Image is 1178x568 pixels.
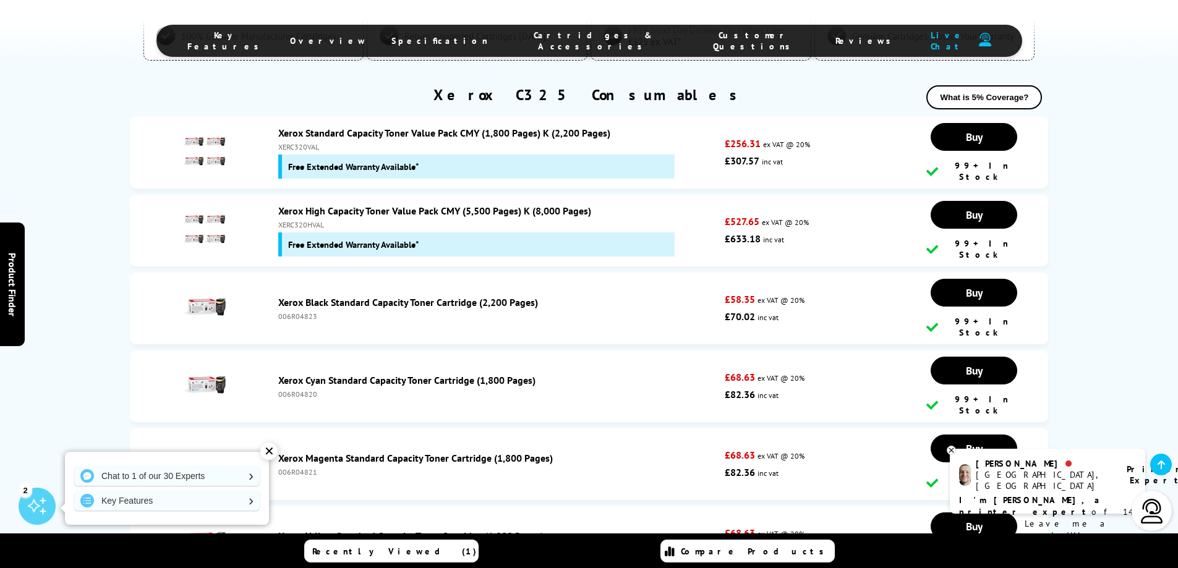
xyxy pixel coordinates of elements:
img: user-headset-duotone.svg [979,33,991,47]
span: Live Chat [922,30,972,52]
div: [GEOGRAPHIC_DATA], [GEOGRAPHIC_DATA] [976,469,1111,491]
span: ex VAT @ 20% [758,295,805,305]
strong: £58.35 [725,293,755,305]
strong: £82.36 [725,466,755,478]
span: Compare Products [681,546,830,557]
a: Key Features [74,491,260,511]
span: Recently Viewed (1) [312,546,477,557]
p: of 14 years! Leave me a message and I'll respond ASAP [959,494,1136,553]
span: inc vat [758,313,779,322]
strong: £256.31 [725,137,761,150]
span: inc vat [763,235,784,244]
span: Key Features [187,30,265,52]
span: Buy [966,441,983,456]
img: Xerox Standard Capacity Toner Value Pack CMY (1,800 Pages) K (2,200 Pages) [182,130,226,173]
div: 99+ In Stock [926,160,1022,182]
div: 99+ In Stock [926,238,1022,260]
span: Buy [966,130,983,144]
img: Xerox Cyan Standard Capacity Toner Cartridge (1,800 Pages) [182,363,226,407]
span: Specification [391,35,488,46]
a: Xerox Standard Capacity Toner Value Pack CMY (1,800 Pages) K (2,200 Pages) [278,127,610,139]
strong: £307.57 [725,155,759,167]
div: XERC320VAL [278,142,719,151]
a: Xerox C325 Consumables [433,85,745,104]
strong: £70.02 [725,310,755,323]
span: Buy [966,208,983,222]
div: 006R04821 [278,467,719,477]
span: inc vat [762,157,783,166]
a: Compare Products [660,540,835,562]
strong: £68.63 [725,449,755,461]
div: [PERSON_NAME] [976,458,1111,469]
strong: £68.63 [725,371,755,383]
a: Chat to 1 of our 30 Experts [74,466,260,486]
span: Cartridges & Accessories [513,30,675,52]
a: Xerox Yellow Standard Capacity Toner Cartridge (1,800 Pages) [278,530,544,542]
a: Xerox Cyan Standard Capacity Toner Cartridge (1,800 Pages) [278,374,536,386]
div: ✕ [260,443,278,460]
div: 99+ In Stock [926,472,1022,494]
button: What is 5% Coverage? [926,85,1042,109]
strong: £633.18 [725,232,761,245]
img: Xerox Magenta Standard Capacity Toner Cartridge (1,800 Pages) [182,441,226,485]
span: Reviews [835,35,897,46]
span: inc vat [758,468,779,478]
span: Buy [966,286,983,300]
img: user-headset-light.svg [1140,499,1164,523]
span: inc vat [758,391,779,400]
span: ex VAT @ 20% [758,529,805,538]
span: ex VAT @ 20% [758,373,805,383]
a: Xerox Black Standard Capacity Toner Cartridge (2,200 Pages) [278,296,538,308]
b: I'm [PERSON_NAME], a printer expert [959,494,1103,517]
strong: £527.65 [725,215,759,227]
img: ashley-livechat.png [959,464,971,486]
a: Recently Viewed (1) [304,540,479,562]
span: Free Extended Warranty Available* [288,239,419,250]
div: 006R04820 [278,389,719,399]
span: ex VAT @ 20% [763,140,810,149]
span: Product Finder [6,252,19,316]
div: XERC320HVAL [278,220,719,229]
img: Xerox Black Standard Capacity Toner Cartridge (2,200 Pages) [182,286,226,329]
span: Overview [290,35,367,46]
span: Customer Questions [699,30,811,52]
div: 99+ In Stock [926,316,1022,338]
img: Xerox High Capacity Toner Value Pack CMY (5,500 Pages) K (8,000 Pages) [182,208,226,251]
div: 2 [19,483,32,497]
div: 99+ In Stock [926,394,1022,416]
a: Xerox Magenta Standard Capacity Toner Cartridge (1,800 Pages) [278,452,553,464]
a: Xerox High Capacity Toner Value Pack CMY (5,500 Pages) K (8,000 Pages) [278,205,591,217]
span: ex VAT @ 20% [758,451,805,460]
span: ex VAT @ 20% [762,218,809,227]
span: Buy [966,363,983,378]
div: 006R04823 [278,312,719,321]
strong: £68.63 [725,527,755,539]
span: Free Extended Warranty Available* [288,161,419,172]
strong: £82.36 [725,388,755,401]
